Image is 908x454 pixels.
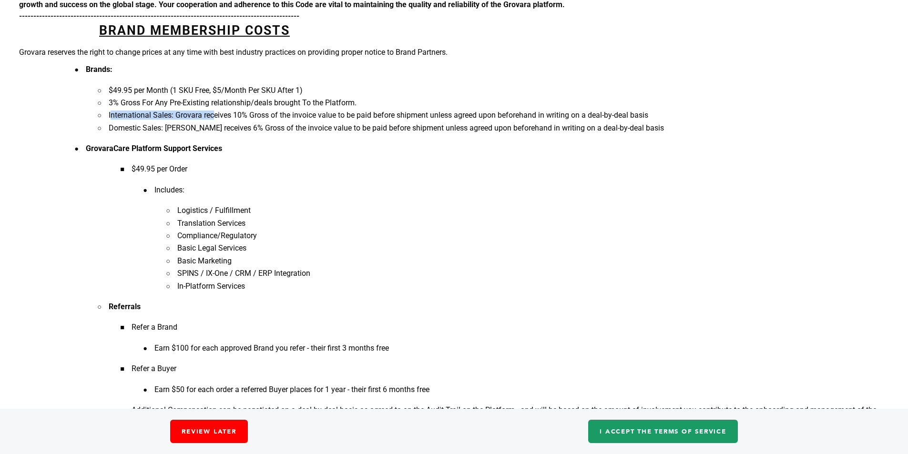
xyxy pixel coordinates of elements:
span: Brand Membership Costs [99,23,290,38]
a: I accept the Terms of Service [588,420,737,443]
span: Earn $100 for each approved Brand you refer - their first 3 months free [154,343,389,353]
span: Refer a Buyer [132,364,176,373]
span: $49.95 per Order [132,164,187,173]
span: SPINS / IX-One / CRM / ERP Integration [177,269,310,278]
span: Translation Services [177,219,245,228]
a: Review Later [170,420,247,443]
span: Basic Marketing [177,256,232,265]
span: Includes: [154,185,184,194]
span: Earn $50 for each order a referred Buyer places for 1 year - their first 6 months free [154,385,429,394]
span: Referrals [109,302,141,311]
span: In-Platform Services [177,282,245,291]
span: , $5/Month Per SKU After 1 [209,86,300,95]
span: 3% Gross For Any Pre-Existing relationship/deals brought To the Platform. [109,98,357,107]
span: ) [300,86,303,95]
span: -------------------------------------------------------------------------------------------------- [19,11,299,20]
span: Compliance/Regulatory [177,231,257,240]
span: International Sales: Grovara receives 10% Gross of the invoice value to be paid before shipment u... [109,111,648,120]
span: Basic Legal Services [177,243,246,252]
span: Grovara reserves the right to change prices at any time with best industry practices on providing... [19,48,448,57]
span: Refer a Brand [132,323,177,332]
span: Domestic Sales: [PERSON_NAME] receives 6% Gross of the invoice value to be paid before shipment u... [109,123,664,132]
span: Brands: [86,65,112,74]
span: GrovaraCare Platform Support Services [86,144,222,153]
span: Logistics / Fulfillment [177,206,251,215]
span: $49.95 per Month (1 SKU Free [109,86,209,95]
span: Additional Compensation can be negotiated on a deal-by-deal basis as agreed to on the Audit Trail... [132,405,877,423]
